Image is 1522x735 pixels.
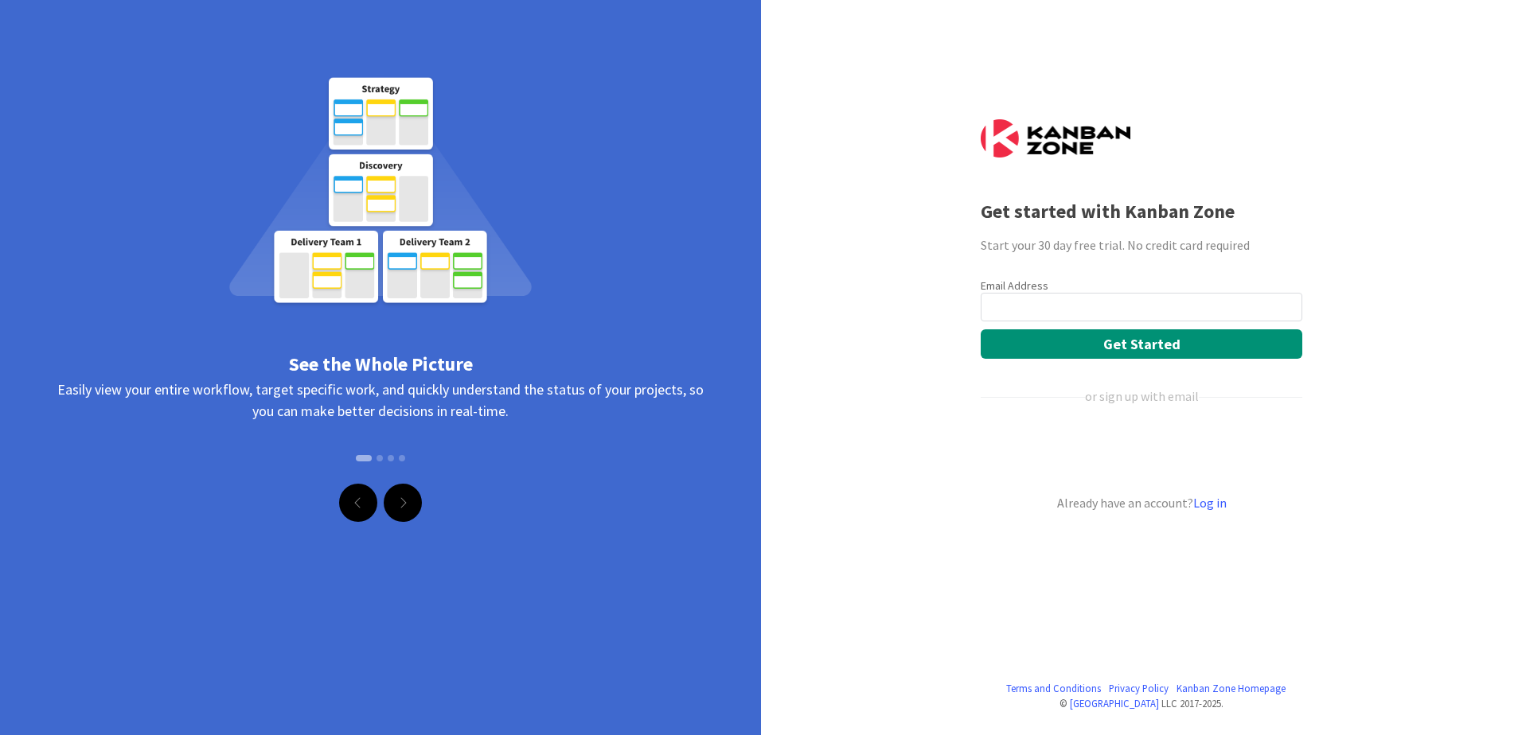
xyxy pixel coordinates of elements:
div: Already have an account? [981,493,1302,512]
div: © LLC 2017- 2025 . [981,696,1302,711]
label: Email Address [981,278,1048,293]
div: Start your 30 day free trial. No credit card required [981,235,1302,255]
a: [GEOGRAPHIC_DATA] [1070,697,1159,710]
button: Slide 3 [388,447,394,469]
a: Log in [1193,495,1227,511]
button: Slide 2 [377,447,383,469]
div: or sign up with email [1085,387,1199,406]
div: Easily view your entire workflow, target specific work, and quickly understand the status of your... [56,379,705,482]
b: Get started with Kanban Zone [981,199,1235,224]
button: Get Started [981,329,1302,359]
div: See the Whole Picture [56,350,705,379]
iframe: Knop Inloggen met Google [973,432,1307,467]
button: Slide 4 [399,447,405,469]
img: Kanban Zone [981,119,1130,157]
button: Slide 1 [356,455,372,461]
a: Terms and Conditions [1006,681,1101,696]
a: Kanban Zone Homepage [1177,681,1286,696]
a: Privacy Policy [1109,681,1169,696]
